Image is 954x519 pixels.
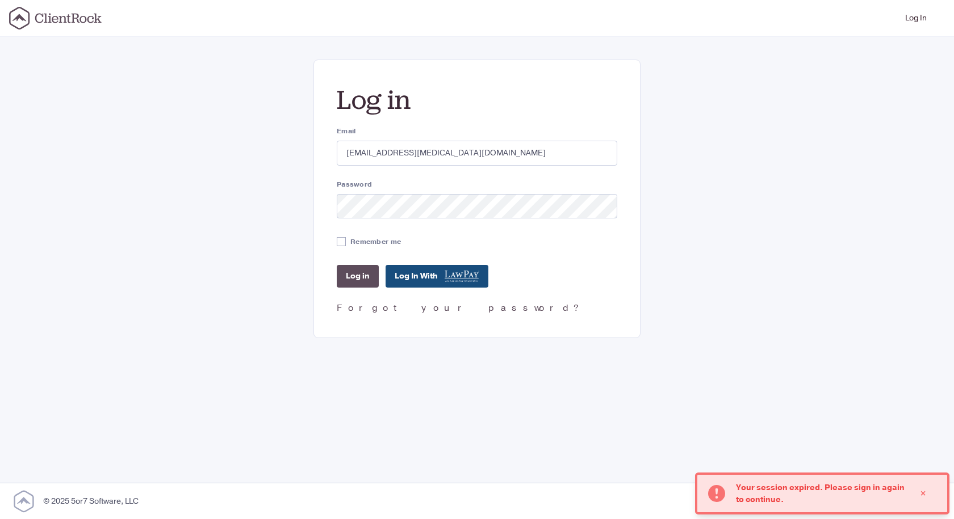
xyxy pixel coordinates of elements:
[337,83,617,117] h2: Log in
[337,179,617,189] label: Password
[901,5,931,32] a: Log In
[43,495,139,507] div: © 2025 5or7 Software, LLC
[736,482,909,505] p: Your session expired. Please sign in again to continue.
[909,482,938,505] button: Close Alert
[337,265,379,288] input: Log in
[386,265,488,288] a: Log In With
[350,237,401,247] label: Remember me
[918,482,929,505] div: Close Alert
[337,126,617,136] label: Email
[337,302,583,314] a: Forgot your password?
[337,141,617,166] input: you@example.com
